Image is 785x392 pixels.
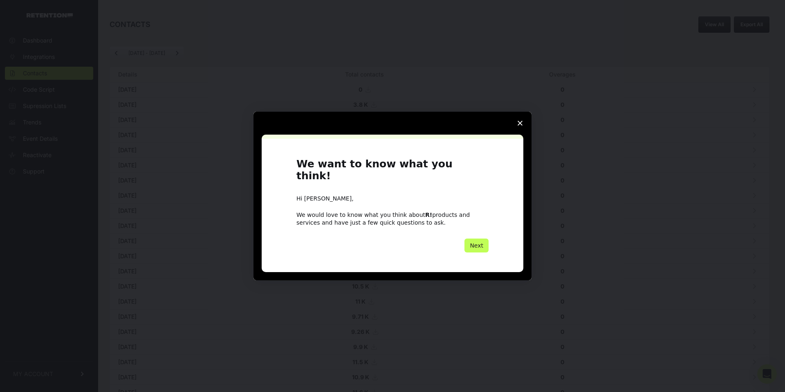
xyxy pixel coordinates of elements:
[425,212,432,218] b: R!
[296,158,489,187] h1: We want to know what you think!
[509,112,532,135] span: Close survey
[296,211,489,226] div: We would love to know what you think about products and services and have just a few quick questi...
[296,195,489,203] div: Hi [PERSON_NAME],
[464,239,489,252] button: Next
